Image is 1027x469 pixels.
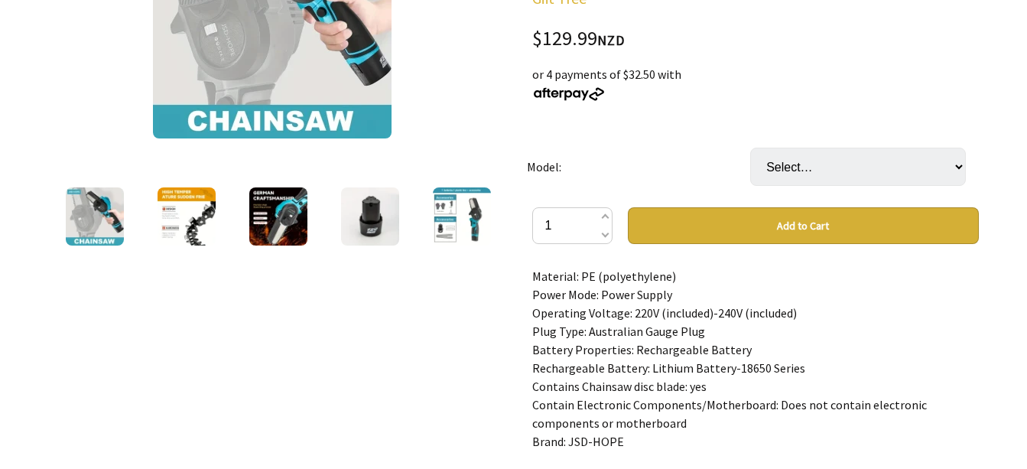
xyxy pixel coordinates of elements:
[532,87,606,101] img: Afterpay
[433,187,491,246] img: Jsd-Hope Compact Handheld Electric Chain Saw - Rechargeable Battery
[158,187,216,246] img: Jsd-Hope Compact Handheld Electric Chain Saw - Rechargeable Battery
[527,126,750,207] td: Model:
[249,187,307,246] img: Jsd-Hope Compact Handheld Electric Chain Saw - Rechargeable Battery
[532,29,979,50] div: $129.99
[341,187,399,246] img: Jsd-Hope Compact Handheld Electric Chain Saw - Rechargeable Battery
[532,65,979,102] div: or 4 payments of $32.50 with
[628,207,979,244] button: Add to Cart
[597,31,625,49] span: NZD
[66,187,124,246] img: Jsd-Hope Compact Handheld Electric Chain Saw - Rechargeable Battery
